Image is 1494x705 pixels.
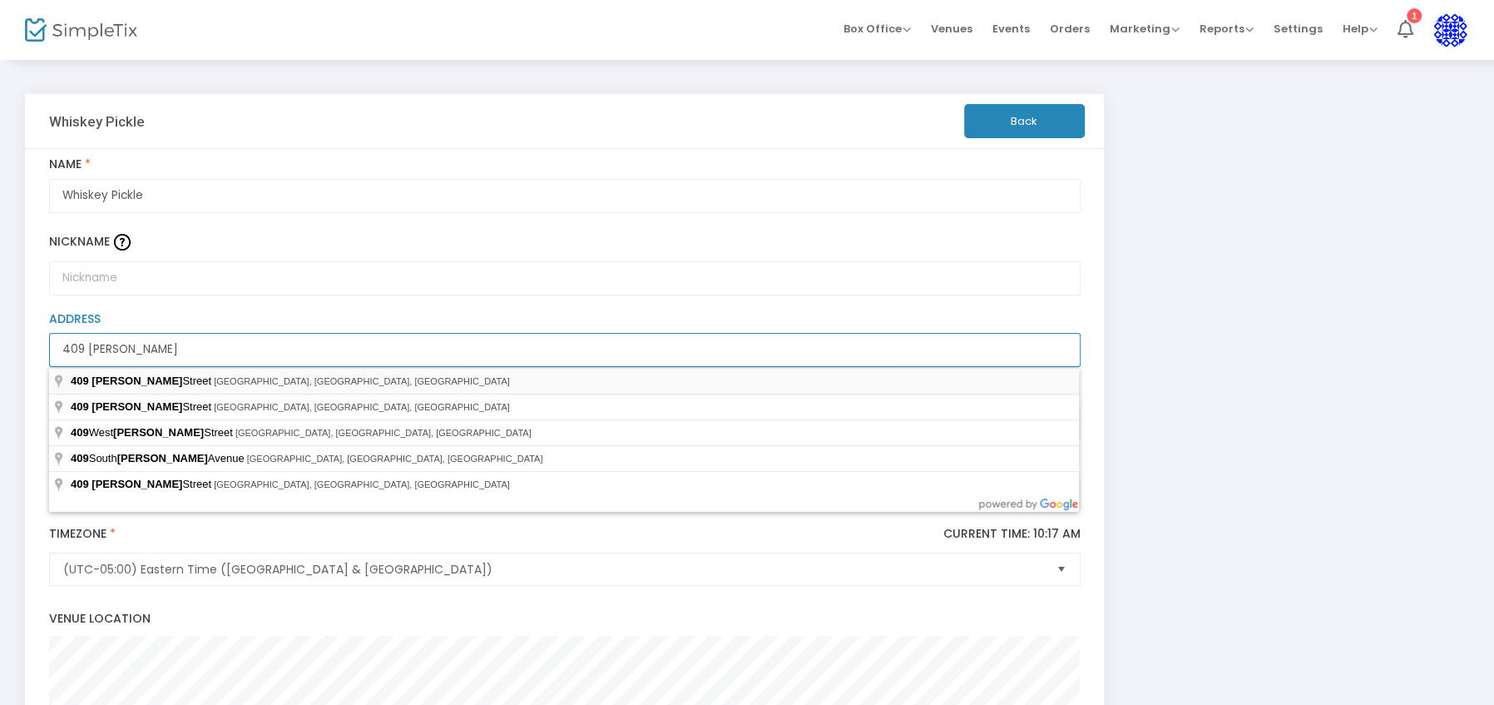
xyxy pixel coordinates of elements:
[71,426,89,439] span: 409
[49,230,1081,255] label: Nickname
[49,179,1081,213] input: Enter Venue Name
[49,312,1081,327] label: Address
[71,426,235,439] span: West Street
[49,610,151,627] span: Venue Location
[1407,8,1422,23] div: 1
[1200,21,1254,37] span: Reports
[843,21,911,37] span: Box Office
[992,7,1030,50] span: Events
[49,333,1081,367] input: Enter a location
[92,400,182,413] span: [PERSON_NAME]
[63,561,1043,578] span: (UTC-05:00) Eastern Time ([GEOGRAPHIC_DATA] & [GEOGRAPHIC_DATA])
[235,428,532,438] span: [GEOGRAPHIC_DATA], [GEOGRAPHIC_DATA], [GEOGRAPHIC_DATA]
[71,375,89,387] span: 409
[71,400,214,413] span: Street
[71,375,214,387] span: Street
[1274,7,1323,50] span: Settings
[113,426,204,439] span: [PERSON_NAME]
[71,478,214,490] span: Street
[49,157,1081,172] label: Name
[1343,21,1378,37] span: Help
[117,452,208,464] span: [PERSON_NAME]
[931,7,972,50] span: Venues
[1050,554,1073,585] button: Select
[92,478,182,490] span: [PERSON_NAME]
[71,478,89,490] span: 409
[49,261,1081,295] input: Nickname
[1110,21,1180,37] span: Marketing
[71,400,89,413] span: 409
[964,104,1085,138] button: Back
[214,479,510,489] span: [GEOGRAPHIC_DATA], [GEOGRAPHIC_DATA], [GEOGRAPHIC_DATA]
[943,527,1081,542] p: Current Time: 10:17 AM
[1050,7,1090,50] span: Orders
[71,452,247,464] span: South Avenue
[247,454,543,464] span: [GEOGRAPHIC_DATA], [GEOGRAPHIC_DATA], [GEOGRAPHIC_DATA]
[92,375,182,387] span: [PERSON_NAME]
[49,113,145,130] h3: Whiskey Pickle
[214,402,510,412] span: [GEOGRAPHIC_DATA], [GEOGRAPHIC_DATA], [GEOGRAPHIC_DATA]
[114,234,131,251] img: question-mark
[49,527,1081,553] label: Timezone
[214,376,510,386] span: [GEOGRAPHIC_DATA], [GEOGRAPHIC_DATA], [GEOGRAPHIC_DATA]
[71,452,89,464] span: 409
